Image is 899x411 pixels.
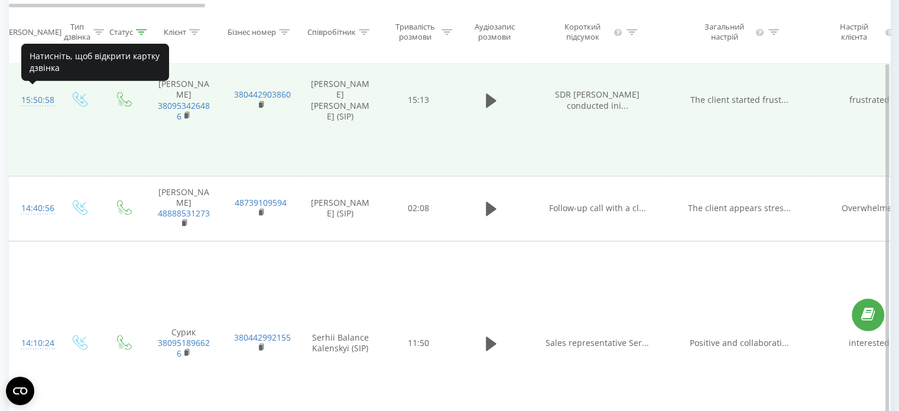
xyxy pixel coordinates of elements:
span: SDR [PERSON_NAME] conducted ini... [555,89,640,111]
span: The client started frust... [690,94,788,105]
div: Статус [109,27,133,37]
div: Натисніть, щоб відкрити картку дзвінка [21,43,169,80]
td: [PERSON_NAME] [145,25,222,176]
span: Sales representative Ser... [546,337,649,348]
td: 15:13 [382,25,456,176]
td: [PERSON_NAME] (SIP) [299,176,382,241]
div: Аудіозапис розмови [466,22,523,43]
div: 14:10:24 [21,332,45,355]
div: Загальний настрій [696,22,753,43]
a: 380951896626 [158,337,210,359]
div: 15:50:58 [21,89,45,112]
span: Follow-up call with a cl... [549,202,646,213]
div: Короткий підсумок [554,22,611,43]
div: Тривалість розмови [392,22,439,43]
span: Positive and collaborati... [690,337,789,348]
span: The client appears stres... [688,202,791,213]
div: [PERSON_NAME] [2,27,61,37]
a: 48739109594 [235,197,287,208]
div: Настрій клієнта [826,22,881,43]
div: 14:40:56 [21,197,45,220]
div: Тип дзвінка [64,22,90,43]
td: [PERSON_NAME] [PERSON_NAME] (SIP) [299,25,382,176]
div: Клієнт [164,27,186,37]
a: 380442903860 [234,89,291,100]
div: Співробітник [307,27,356,37]
a: 380442992155 [234,332,291,343]
td: 02:08 [382,176,456,241]
div: Бізнес номер [228,27,276,37]
a: 48888531273 [158,208,210,219]
a: 380953426486 [158,100,210,122]
button: Open CMP widget [6,377,34,405]
td: [PERSON_NAME] [145,176,222,241]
